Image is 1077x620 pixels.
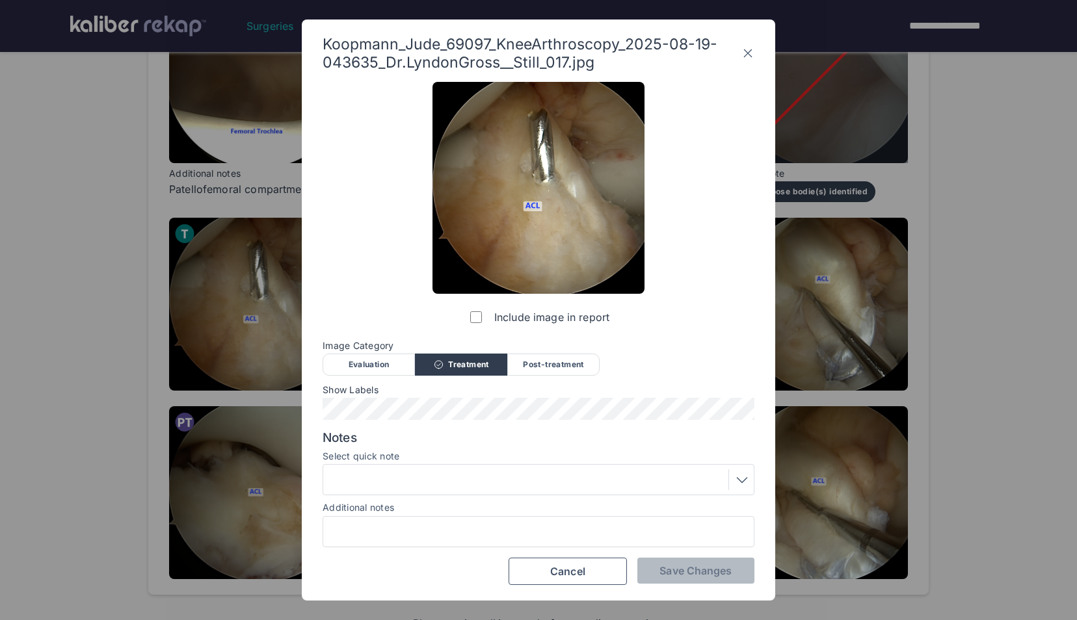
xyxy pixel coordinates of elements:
[415,354,507,376] div: Treatment
[323,451,754,461] label: Select quick note
[432,82,645,294] img: Koopmann_Jude_69097_KneeArthroscopy_2025-08-19-043635_Dr.LyndonGross__Still_017.jpg
[323,385,754,395] span: Show Labels
[509,558,627,585] button: Cancel
[323,502,394,513] label: Additional notes
[550,565,585,578] span: Cancel
[323,341,754,351] span: Image Category
[323,354,415,376] div: Evaluation
[659,564,732,577] span: Save Changes
[637,558,754,584] button: Save Changes
[507,354,600,376] div: Post-treatment
[323,35,741,71] span: Koopmann_Jude_69097_KneeArthroscopy_2025-08-19-043635_Dr.LyndonGross__Still_017.jpg
[470,311,482,323] input: Include image in report
[468,304,609,330] label: Include image in report
[323,430,754,446] span: Notes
